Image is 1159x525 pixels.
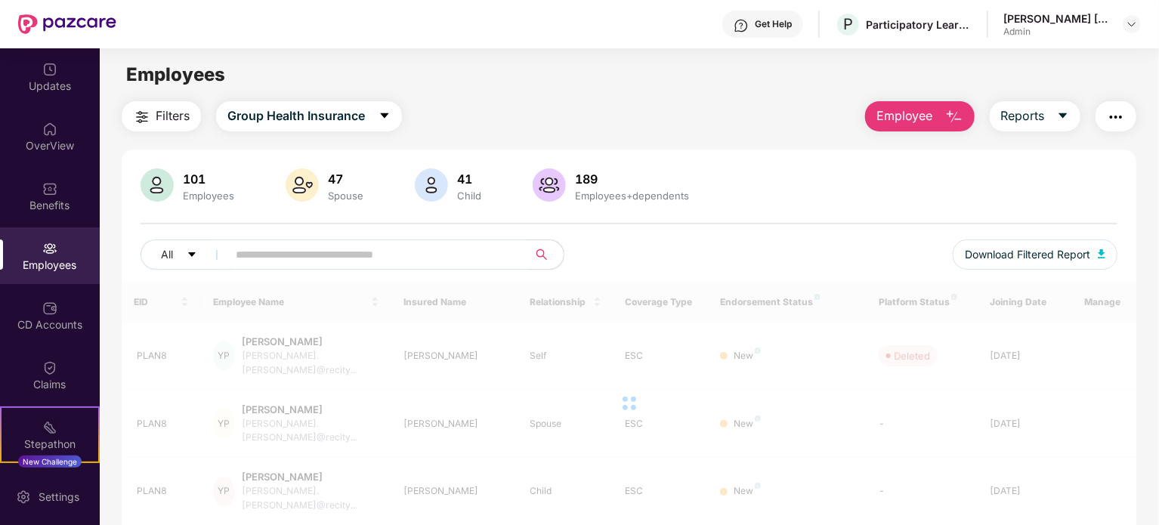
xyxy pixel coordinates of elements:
span: Employee [876,107,933,125]
img: svg+xml;base64,PHN2ZyBpZD0iQ0RfQWNjb3VudHMiIGRhdGEtbmFtZT0iQ0QgQWNjb3VudHMiIHhtbG5zPSJodHRwOi8vd3... [42,301,57,316]
img: svg+xml;base64,PHN2ZyBpZD0iRHJvcGRvd24tMzJ4MzIiIHhtbG5zPSJodHRwOi8vd3d3LnczLm9yZy8yMDAwL3N2ZyIgd2... [1126,18,1138,30]
img: svg+xml;base64,PHN2ZyB4bWxucz0iaHR0cDovL3d3dy53My5vcmcvMjAwMC9zdmciIHhtbG5zOnhsaW5rPSJodHRwOi8vd3... [415,168,448,202]
button: Download Filtered Report [953,239,1117,270]
img: svg+xml;base64,PHN2ZyBpZD0iVXBkYXRlZCIgeG1sbnM9Imh0dHA6Ly93d3cudzMub3JnLzIwMDAvc3ZnIiB3aWR0aD0iMj... [42,62,57,77]
img: New Pazcare Logo [18,14,116,34]
span: caret-down [379,110,391,123]
button: Reportscaret-down [990,101,1080,131]
img: svg+xml;base64,PHN2ZyB4bWxucz0iaHR0cDovL3d3dy53My5vcmcvMjAwMC9zdmciIHhtbG5zOnhsaW5rPSJodHRwOi8vd3... [1098,249,1105,258]
img: svg+xml;base64,PHN2ZyBpZD0iQmVuZWZpdHMiIHhtbG5zPSJodHRwOi8vd3d3LnczLm9yZy8yMDAwL3N2ZyIgd2lkdGg9Ij... [42,181,57,196]
img: svg+xml;base64,PHN2ZyBpZD0iSG9tZSIgeG1sbnM9Imh0dHA6Ly93d3cudzMub3JnLzIwMDAvc3ZnIiB3aWR0aD0iMjAiIG... [42,122,57,137]
span: Download Filtered Report [965,246,1090,263]
img: svg+xml;base64,PHN2ZyB4bWxucz0iaHR0cDovL3d3dy53My5vcmcvMjAwMC9zdmciIHdpZHRoPSIyMSIgaGVpZ2h0PSIyMC... [42,420,57,435]
div: Get Help [755,18,792,30]
img: svg+xml;base64,PHN2ZyB4bWxucz0iaHR0cDovL3d3dy53My5vcmcvMjAwMC9zdmciIHhtbG5zOnhsaW5rPSJodHRwOi8vd3... [945,108,963,126]
span: P [843,15,853,33]
div: 41 [454,171,484,187]
div: Employees [180,190,237,202]
img: svg+xml;base64,PHN2ZyB4bWxucz0iaHR0cDovL3d3dy53My5vcmcvMjAwMC9zdmciIHhtbG5zOnhsaW5rPSJodHRwOi8vd3... [286,168,319,202]
div: Spouse [325,190,366,202]
span: search [527,249,556,261]
img: svg+xml;base64,PHN2ZyBpZD0iSGVscC0zMngzMiIgeG1sbnM9Imh0dHA6Ly93d3cudzMub3JnLzIwMDAvc3ZnIiB3aWR0aD... [734,18,749,33]
img: svg+xml;base64,PHN2ZyBpZD0iU2V0dGluZy0yMHgyMCIgeG1sbnM9Imh0dHA6Ly93d3cudzMub3JnLzIwMDAvc3ZnIiB3aW... [16,489,31,505]
button: Filters [122,101,201,131]
button: Employee [865,101,975,131]
span: All [161,246,173,263]
div: 189 [572,171,692,187]
img: svg+xml;base64,PHN2ZyB4bWxucz0iaHR0cDovL3d3dy53My5vcmcvMjAwMC9zdmciIHdpZHRoPSIyNCIgaGVpZ2h0PSIyNC... [133,108,151,126]
span: Employees [126,63,225,85]
div: 101 [180,171,237,187]
span: caret-down [187,249,197,261]
img: svg+xml;base64,PHN2ZyBpZD0iRW1wbG95ZWVzIiB4bWxucz0iaHR0cDovL3d3dy53My5vcmcvMjAwMC9zdmciIHdpZHRoPS... [42,241,57,256]
div: [PERSON_NAME] [PERSON_NAME] [1003,11,1109,26]
span: Group Health Insurance [227,107,365,125]
button: search [527,239,564,270]
div: 47 [325,171,366,187]
button: Group Health Insurancecaret-down [216,101,402,131]
div: New Challenge [18,456,82,468]
span: Reports [1001,107,1045,125]
span: Filters [156,107,190,125]
img: svg+xml;base64,PHN2ZyBpZD0iQ2xhaW0iIHhtbG5zPSJodHRwOi8vd3d3LnczLm9yZy8yMDAwL3N2ZyIgd2lkdGg9IjIwIi... [42,360,57,375]
img: svg+xml;base64,PHN2ZyB4bWxucz0iaHR0cDovL3d3dy53My5vcmcvMjAwMC9zdmciIHhtbG5zOnhsaW5rPSJodHRwOi8vd3... [533,168,566,202]
div: Child [454,190,484,202]
div: Admin [1003,26,1109,38]
img: svg+xml;base64,PHN2ZyB4bWxucz0iaHR0cDovL3d3dy53My5vcmcvMjAwMC9zdmciIHhtbG5zOnhsaW5rPSJodHRwOi8vd3... [141,168,174,202]
div: Settings [34,489,84,505]
div: Participatory Learning and action network foundation [866,17,972,32]
img: svg+xml;base64,PHN2ZyB4bWxucz0iaHR0cDovL3d3dy53My5vcmcvMjAwMC9zdmciIHdpZHRoPSIyNCIgaGVpZ2h0PSIyNC... [1107,108,1125,126]
span: caret-down [1057,110,1069,123]
div: Employees+dependents [572,190,692,202]
div: Stepathon [2,437,98,452]
button: Allcaret-down [141,239,233,270]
